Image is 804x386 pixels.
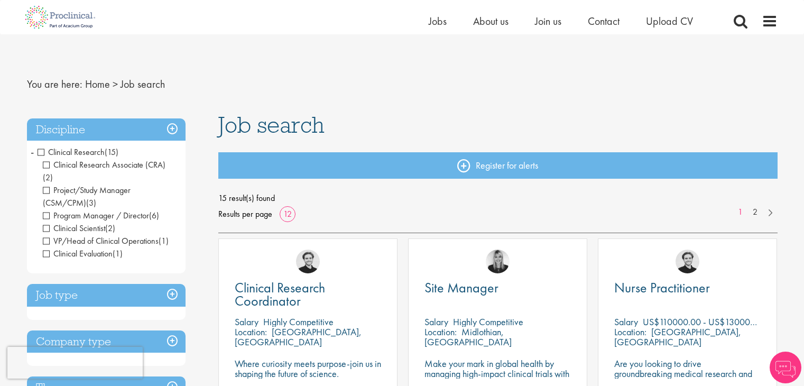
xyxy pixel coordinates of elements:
a: 12 [280,208,295,219]
span: Location: [235,326,267,338]
a: Upload CV [646,14,693,28]
span: Nurse Practitioner [614,279,710,297]
span: (3) [86,197,96,208]
p: [GEOGRAPHIC_DATA], [GEOGRAPHIC_DATA] [235,326,362,348]
span: Clinical Scientist [43,223,105,234]
a: About us [473,14,509,28]
p: Highly Competitive [263,316,334,328]
h3: Company type [27,330,186,353]
span: Clinical Scientist [43,223,115,234]
span: Clinical Evaluation [43,248,113,259]
a: Join us [535,14,561,28]
a: 1 [733,206,748,218]
a: Contact [588,14,620,28]
a: Site Manager [424,281,571,295]
span: Clinical Research Coordinator [235,279,325,310]
span: Results per page [218,206,272,222]
span: - [31,144,34,160]
span: (1) [159,235,169,246]
span: Job search [121,77,165,91]
a: breadcrumb link [85,77,110,91]
h3: Job type [27,284,186,307]
a: Register for alerts [218,152,778,179]
span: Job search [218,111,325,139]
img: Chatbot [770,352,801,383]
span: VP/Head of Clinical Operations [43,235,169,246]
span: Clinical Research [38,146,105,158]
p: Where curiosity meets purpose-join us in shaping the future of science. [235,359,381,379]
span: (1) [113,248,123,259]
img: Janelle Jones [486,250,510,273]
img: Nico Kohlwes [676,250,699,273]
a: Jobs [429,14,447,28]
a: 2 [747,206,763,218]
span: (2) [43,172,53,183]
a: Clinical Research Coordinator [235,281,381,308]
span: Salary [424,316,448,328]
span: Project/Study Manager (CSM/CPM) [43,185,131,208]
p: Midlothian, [GEOGRAPHIC_DATA] [424,326,512,348]
iframe: reCAPTCHA [7,347,143,379]
span: VP/Head of Clinical Operations [43,235,159,246]
span: Site Manager [424,279,498,297]
span: Clinical Research Associate (CRA) [43,159,165,183]
span: (6) [149,210,159,221]
span: Program Manager / Director [43,210,149,221]
span: Program Manager / Director [43,210,159,221]
p: [GEOGRAPHIC_DATA], [GEOGRAPHIC_DATA] [614,326,741,348]
a: Nurse Practitioner [614,281,761,295]
span: > [113,77,118,91]
img: Nico Kohlwes [296,250,320,273]
span: Location: [424,326,457,338]
span: Clinical Research [38,146,118,158]
span: (15) [105,146,118,158]
span: Salary [614,316,638,328]
h3: Discipline [27,118,186,141]
span: (2) [105,223,115,234]
p: Highly Competitive [453,316,523,328]
span: Location: [614,326,646,338]
span: Clinical Research Associate (CRA) [43,159,165,170]
span: Salary [235,316,258,328]
span: Clinical Evaluation [43,248,123,259]
span: You are here: [27,77,82,91]
span: 15 result(s) found [218,190,778,206]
